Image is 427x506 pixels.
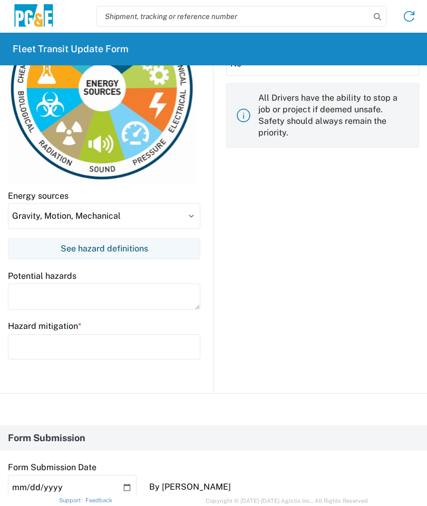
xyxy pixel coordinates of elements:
img: pge [13,4,55,29]
h2: Fleet Transit Update Form [13,43,129,55]
label: Hazard mitigation [8,320,81,332]
button: See hazard definitions [8,238,200,259]
p: All Drivers have the ability to stop a job or project if deemed unsafe. Safety should always rema... [258,92,410,139]
label: Potential hazards [8,270,76,282]
label: Energy sources [8,190,69,202]
span: Copyright © [DATE]-[DATE] Agistix Inc., All Rights Reserved [206,496,368,505]
a: Feedback [85,497,112,503]
a: Support [59,497,85,503]
input: Shipment, tracking or reference number [97,6,370,26]
label: Form Submission Date [8,462,96,473]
